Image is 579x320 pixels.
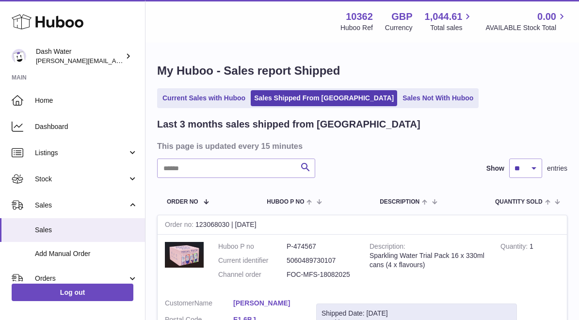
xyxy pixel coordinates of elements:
a: Current Sales with Huboo [159,90,249,106]
div: Currency [385,23,413,32]
span: Listings [35,148,128,158]
h3: This page is updated every 15 minutes [157,141,565,151]
span: entries [547,164,567,173]
a: Sales Shipped From [GEOGRAPHIC_DATA] [251,90,397,106]
img: 103621728051306.png [165,242,204,268]
h2: Last 3 months sales shipped from [GEOGRAPHIC_DATA] [157,118,420,131]
span: Add Manual Order [35,249,138,258]
span: Sales [35,225,138,235]
img: james@dash-water.com [12,49,26,64]
span: 0.00 [537,10,556,23]
dt: Channel order [218,270,287,279]
strong: Quantity [500,242,530,253]
a: 0.00 AVAILABLE Stock Total [485,10,567,32]
span: Huboo P no [267,199,304,205]
span: Home [35,96,138,105]
dt: Huboo P no [218,242,287,251]
strong: Description [370,242,405,253]
div: Huboo Ref [340,23,373,32]
span: Stock [35,175,128,184]
dd: P-474567 [287,242,355,251]
span: Sales [35,201,128,210]
span: Order No [167,199,198,205]
a: Sales Not With Huboo [399,90,477,106]
div: Shipped Date: [DATE] [322,309,512,318]
span: Description [380,199,419,205]
span: Customer [165,299,194,307]
dd: FOC-MFS-18082025 [287,270,355,279]
span: Orders [35,274,128,283]
div: Sparkling Water Trial Pack 16 x 330ml cans (4 x flavours) [370,251,486,270]
strong: GBP [391,10,412,23]
span: [PERSON_NAME][EMAIL_ADDRESS][DOMAIN_NAME] [36,57,194,64]
a: [PERSON_NAME] [233,299,302,308]
span: Total sales [430,23,473,32]
span: 1,044.61 [425,10,463,23]
dd: 5060489730107 [287,256,355,265]
a: 1,044.61 Total sales [425,10,474,32]
span: Quantity Sold [495,199,543,205]
span: AVAILABLE Stock Total [485,23,567,32]
td: 1 [493,235,567,291]
dt: Current identifier [218,256,287,265]
strong: Order no [165,221,195,231]
strong: 10362 [346,10,373,23]
div: 123068030 | [DATE] [158,215,567,235]
dt: Name [165,299,233,310]
h1: My Huboo - Sales report Shipped [157,63,567,79]
div: Dash Water [36,47,123,65]
a: Log out [12,284,133,301]
label: Show [486,164,504,173]
span: Dashboard [35,122,138,131]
